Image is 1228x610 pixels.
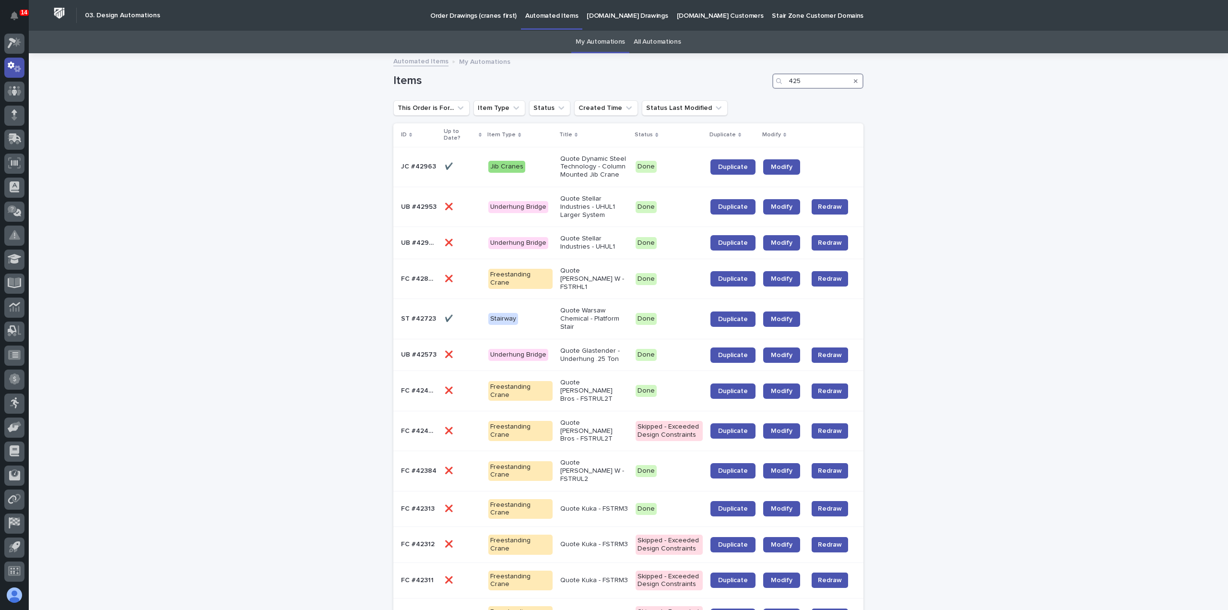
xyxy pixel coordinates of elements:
tr: UB #42953UB #42953 ❌❌ Underhung BridgeQuote Stellar Industries - UHUL1 Larger SystemDoneDuplicate... [393,187,863,227]
button: Created Time [574,100,638,116]
div: Stairway [488,313,518,325]
span: Redraw [818,504,842,514]
p: Status [635,130,653,140]
p: Quote Glastender - Underhung .25 Ton [560,347,628,363]
p: Quote Dynamic Steel Technology - Column Mounted Jib Crane [560,155,628,179]
p: 14 [21,9,27,16]
p: Quote Kuka - FSTRM3 [560,505,628,513]
a: Duplicate [710,199,756,215]
tr: FC #42470FC #42470 ❌❌ Freestanding CraneQuote [PERSON_NAME] Bros - FSTRUL2TDoneDuplicateModifyRedraw [393,371,863,411]
span: Modify [771,428,792,434]
div: Done [636,349,657,361]
tr: ST #42723ST #42723 ✔️✔️ StairwayQuote Warsaw Chemical - Platform StairDoneDuplicateModify [393,299,863,339]
button: Redraw [812,383,848,399]
div: Freestanding Crane [488,571,553,591]
div: Underhung Bridge [488,237,548,249]
a: Modify [763,501,800,516]
div: Freestanding Crane [488,381,553,401]
a: Automated Items [393,55,449,66]
a: Duplicate [710,423,756,439]
div: Done [636,201,657,213]
button: This Order is For... [393,100,470,116]
div: Done [636,273,657,285]
p: FC #42880 [401,273,439,283]
span: Modify [771,577,792,584]
p: ❌ [445,201,455,211]
p: Quote Kuka - FSTRM3 [560,540,628,549]
p: JC #42963 [401,161,438,171]
a: Duplicate [710,347,756,363]
p: FC #42470 [401,385,439,395]
p: ST #42723 [401,313,438,323]
button: Redraw [812,537,848,552]
button: Item Type [473,100,525,116]
a: All Automations [634,31,681,53]
p: FC #42313 [401,503,437,513]
span: Duplicate [718,541,748,548]
h2: 03. Design Automations [85,12,160,20]
a: Modify [763,423,800,439]
p: My Automations [459,56,510,66]
tr: FC #42880FC #42880 ❌❌ Freestanding CraneQuote [PERSON_NAME] W - FSTRHL1DoneDuplicateModifyRedraw [393,259,863,299]
p: Quote Warsaw Chemical - Platform Stair [560,307,628,331]
button: Redraw [812,347,848,363]
tr: FC #42384FC #42384 ❌❌ Freestanding CraneQuote [PERSON_NAME] W - FSTRUL2DoneDuplicateModifyRedraw [393,451,863,491]
p: Quote [PERSON_NAME] W - FSTRUL2 [560,459,628,483]
button: Redraw [812,271,848,287]
img: Workspace Logo [50,4,68,22]
span: Modify [771,316,792,323]
p: ✔️ [445,313,455,323]
a: Modify [763,383,800,399]
span: Duplicate [718,428,748,434]
a: Duplicate [710,501,756,516]
a: Modify [763,463,800,478]
p: Quote [PERSON_NAME] Bros - FSTRUL2T [560,419,628,443]
a: Duplicate [710,235,756,251]
input: Search [772,73,863,89]
p: Quote Stellar Industries - UHUL1 Larger System [560,195,628,219]
p: Quote [PERSON_NAME] W - FSTRHL1 [560,267,628,291]
span: Duplicate [718,275,748,282]
a: Modify [763,199,800,215]
button: Status [529,100,570,116]
div: Done [636,237,657,249]
span: Redraw [818,238,842,248]
p: Title [559,130,572,140]
span: Redraw [818,575,842,585]
span: Modify [771,239,792,246]
tr: UB #42573UB #42573 ❌❌ Underhung BridgeQuote Glastender - Underhung .25 TonDoneDuplicateModifyRedraw [393,339,863,371]
div: Done [636,503,657,515]
span: Duplicate [718,239,748,246]
p: ❌ [445,465,455,475]
span: Modify [771,275,792,282]
span: Modify [771,388,792,395]
a: Modify [763,347,800,363]
p: ❌ [445,385,455,395]
a: Modify [763,159,800,175]
button: Redraw [812,235,848,251]
span: Modify [771,164,792,170]
span: Duplicate [718,352,748,359]
a: Duplicate [710,159,756,175]
a: Modify [763,235,800,251]
div: Freestanding Crane [488,269,553,289]
span: Duplicate [718,203,748,210]
span: Redraw [818,426,842,436]
button: Redraw [812,199,848,215]
a: My Automations [576,31,625,53]
button: users-avatar [4,585,24,605]
span: Redraw [818,274,842,284]
tr: UB #42950UB #42950 ❌❌ Underhung BridgeQuote Stellar Industries - UHUL1DoneDuplicateModifyRedraw [393,227,863,259]
span: Redraw [818,466,842,476]
tr: FC #42312FC #42312 ❌❌ Freestanding CraneQuote Kuka - FSTRM3Skipped - Exceeded Design ConstraintsD... [393,527,863,563]
button: Redraw [812,423,848,439]
p: ❌ [445,503,455,513]
p: UB #42573 [401,349,438,359]
button: Redraw [812,463,848,478]
span: Redraw [818,202,842,212]
p: UB #42953 [401,201,438,211]
h1: Items [393,74,768,88]
p: Modify [762,130,781,140]
p: ❌ [445,425,455,435]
